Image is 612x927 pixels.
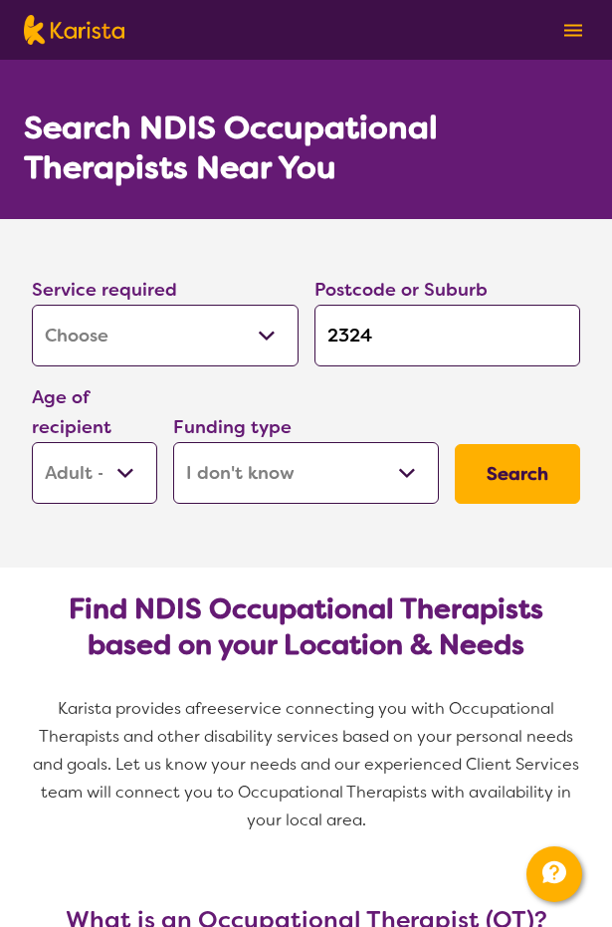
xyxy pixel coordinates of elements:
input: Type [314,305,581,366]
label: Postcode or Suburb [314,278,488,302]
button: Channel Menu [526,846,582,902]
label: Service required [32,278,177,302]
img: Karista logo [24,15,124,45]
img: menu [564,24,582,37]
span: Karista provides a [58,698,195,719]
h1: Search NDIS Occupational Therapists Near You [24,108,588,187]
span: free [195,698,227,719]
label: Age of recipient [32,385,111,439]
h2: Find NDIS Occupational Therapists based on your Location & Needs [24,591,588,663]
label: Funding type [173,415,292,439]
span: service connecting you with Occupational Therapists and other disability services based on your p... [33,698,583,830]
button: Search [455,444,580,504]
